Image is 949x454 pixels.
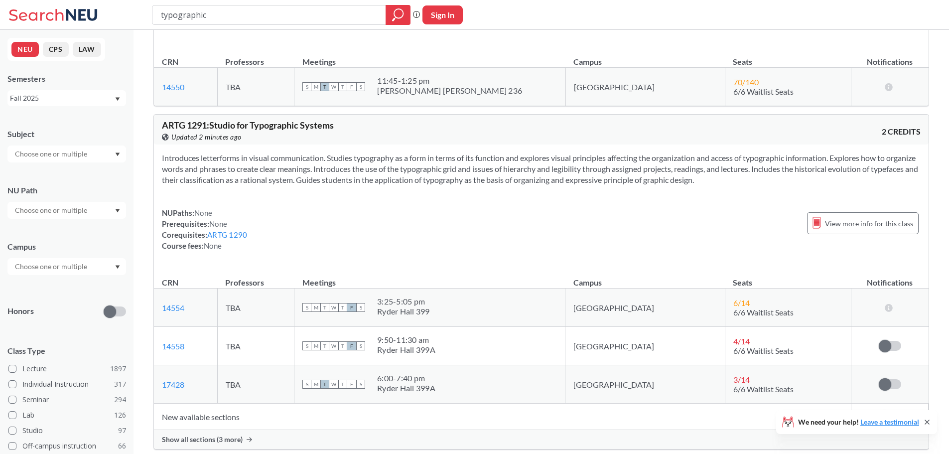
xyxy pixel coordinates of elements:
[207,230,247,239] a: ARTG 1290
[725,267,851,289] th: Seats
[7,305,34,317] p: Honors
[115,97,120,101] svg: Dropdown arrow
[7,202,126,219] div: Dropdown arrow
[329,341,338,350] span: W
[356,82,365,91] span: S
[209,219,227,228] span: None
[162,303,184,312] a: 14554
[851,267,928,289] th: Notifications
[302,303,311,312] span: S
[338,341,347,350] span: T
[311,341,320,350] span: M
[10,204,94,216] input: Choose one or multiple
[7,258,126,275] div: Dropdown arrow
[10,148,94,160] input: Choose one or multiple
[329,303,338,312] span: W
[7,185,126,196] div: NU Path
[329,82,338,91] span: W
[311,303,320,312] span: M
[204,241,222,250] span: None
[115,152,120,156] svg: Dropdown arrow
[302,380,311,389] span: S
[115,209,120,213] svg: Dropdown arrow
[356,303,365,312] span: S
[338,380,347,389] span: T
[565,327,725,365] td: [GEOGRAPHIC_DATA]
[422,5,463,24] button: Sign In
[565,267,725,289] th: Campus
[329,380,338,389] span: W
[320,82,329,91] span: T
[798,419,919,426] span: We need your help!
[118,425,126,436] span: 97
[8,440,126,453] label: Off-campus instruction
[162,277,178,288] div: CRN
[733,346,794,355] span: 6/6 Waitlist Seats
[377,373,435,383] div: 6:00 - 7:40 pm
[320,303,329,312] span: T
[377,76,522,86] div: 11:45 - 1:25 pm
[725,46,851,68] th: Seats
[377,335,435,345] div: 9:50 - 11:30 am
[733,336,750,346] span: 4 / 14
[338,303,347,312] span: T
[73,42,101,57] button: LAW
[217,289,294,327] td: TBA
[733,375,750,384] span: 3 / 14
[115,265,120,269] svg: Dropdown arrow
[217,46,294,68] th: Professors
[217,267,294,289] th: Professors
[565,68,725,106] td: [GEOGRAPHIC_DATA]
[217,327,294,365] td: TBA
[154,404,851,430] td: New available sections
[294,267,565,289] th: Meetings
[356,341,365,350] span: S
[160,6,379,23] input: Class, professor, course number, "phrase"
[11,42,39,57] button: NEU
[7,73,126,84] div: Semesters
[10,93,114,104] div: Fall 2025
[114,379,126,390] span: 317
[7,146,126,162] div: Dropdown arrow
[217,68,294,106] td: TBA
[162,341,184,351] a: 14558
[110,363,126,374] span: 1897
[851,46,929,68] th: Notifications
[8,378,126,391] label: Individual Instruction
[302,341,311,350] span: S
[347,82,356,91] span: F
[377,345,435,355] div: Ryder Hall 399A
[733,87,794,96] span: 6/6 Waitlist Seats
[43,42,69,57] button: CPS
[114,410,126,421] span: 126
[311,82,320,91] span: M
[162,207,247,251] div: NUPaths: Prerequisites: Corequisites: Course fees:
[347,380,356,389] span: F
[162,380,184,389] a: 17428
[733,298,750,307] span: 6 / 14
[8,409,126,422] label: Lab
[114,394,126,405] span: 294
[347,341,356,350] span: F
[118,441,126,452] span: 66
[162,435,243,444] span: Show all sections (3 more)
[162,82,184,92] a: 14550
[7,90,126,106] div: Fall 2025Dropdown arrow
[7,129,126,140] div: Subject
[171,132,242,143] span: Updated 2 minutes ago
[162,120,334,131] span: ARTG 1291 : Studio for Typographic Systems
[7,345,126,356] span: Class Type
[302,82,311,91] span: S
[194,208,212,217] span: None
[733,384,794,394] span: 6/6 Waitlist Seats
[356,380,365,389] span: S
[162,152,921,185] section: Introduces letterforms in visual communication. Studies typography as a form in terms of its func...
[347,303,356,312] span: F
[565,46,725,68] th: Campus
[377,306,430,316] div: Ryder Hall 399
[7,241,126,252] div: Campus
[377,86,522,96] div: [PERSON_NAME] [PERSON_NAME] 236
[320,341,329,350] span: T
[733,307,794,317] span: 6/6 Waitlist Seats
[294,46,565,68] th: Meetings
